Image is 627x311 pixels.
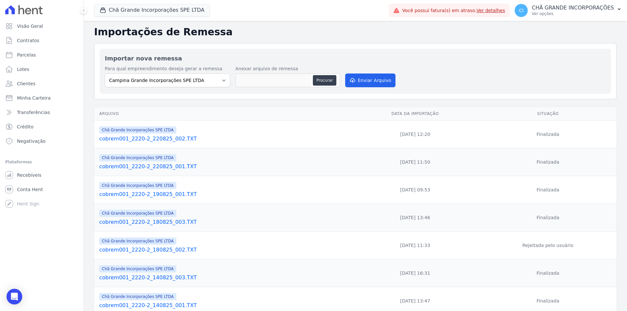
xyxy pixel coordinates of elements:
td: Finalizada [479,204,617,232]
td: Finalizada [479,121,617,148]
a: Conta Hent [3,183,81,196]
a: Lotes [3,63,81,76]
h2: Importações de Remessa [94,26,617,38]
p: Ver opções [532,11,614,16]
td: [DATE] 11:50 [351,148,479,176]
a: cobrem001_2220-2_140825_001.TXT [99,302,348,309]
span: Conta Hent [17,186,43,193]
td: Finalizada [479,176,617,204]
button: Chã Grande Incorporações SPE LTDA [94,4,210,16]
span: Contratos [17,37,39,44]
span: CI [519,8,524,13]
a: Transferências [3,106,81,119]
a: cobrem001_2220-2_220825_002.TXT [99,135,348,143]
span: Você possui fatura(s) em atraso. [402,7,505,14]
a: cobrem001_2220-2_220825_001.TXT [99,163,348,171]
a: Minha Carteira [3,91,81,105]
th: Arquivo [94,107,351,121]
td: [DATE] 16:31 [351,259,479,287]
a: cobrem001_2220-2_180825_002.TXT [99,246,348,254]
a: Clientes [3,77,81,90]
button: Procurar [313,75,336,86]
span: Chã Grande Incorporações SPE LTDA [99,293,176,300]
td: [DATE] 09:53 [351,176,479,204]
th: Situação [479,107,617,121]
span: Crédito [17,123,34,130]
span: Parcelas [17,52,36,58]
a: Parcelas [3,48,81,61]
span: Transferências [17,109,50,116]
span: Chã Grande Incorporações SPE LTDA [99,126,176,134]
span: Chã Grande Incorporações SPE LTDA [99,265,176,272]
p: CHÃ GRANDE INCORPORAÇÕES [532,5,614,11]
td: Rejeitada pelo usuário [479,232,617,259]
label: Para qual empreendimento deseja gerar a remessa [105,65,230,72]
a: Crédito [3,120,81,133]
a: cobrem001_2220-2_180825_003.TXT [99,218,348,226]
span: Lotes [17,66,29,73]
label: Anexar arquivo de remessa [235,65,340,72]
td: Finalizada [479,259,617,287]
span: Negativação [17,138,46,144]
span: Recebíveis [17,172,41,178]
a: cobrem001_2220-2_190825_001.TXT [99,190,348,198]
button: Enviar Arquivo [345,74,395,87]
div: Open Intercom Messenger [7,289,22,304]
button: CI CHÃ GRANDE INCORPORAÇÕES Ver opções [509,1,627,20]
a: Ver detalhes [476,8,505,13]
h2: Importar nova remessa [105,54,606,63]
span: Chã Grande Incorporações SPE LTDA [99,154,176,161]
a: Visão Geral [3,20,81,33]
span: Minha Carteira [17,95,51,101]
a: Recebíveis [3,169,81,182]
a: Negativação [3,135,81,148]
span: Chã Grande Incorporações SPE LTDA [99,210,176,217]
span: Chã Grande Incorporações SPE LTDA [99,182,176,189]
td: [DATE] 11:33 [351,232,479,259]
td: Finalizada [479,148,617,176]
td: [DATE] 12:20 [351,121,479,148]
div: Plataformas [5,158,78,166]
td: [DATE] 13:46 [351,204,479,232]
span: Clientes [17,80,35,87]
span: Chã Grande Incorporações SPE LTDA [99,237,176,245]
th: Data da Importação [351,107,479,121]
span: Visão Geral [17,23,43,29]
a: cobrem001_2220-2_140825_003.TXT [99,274,348,282]
a: Contratos [3,34,81,47]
